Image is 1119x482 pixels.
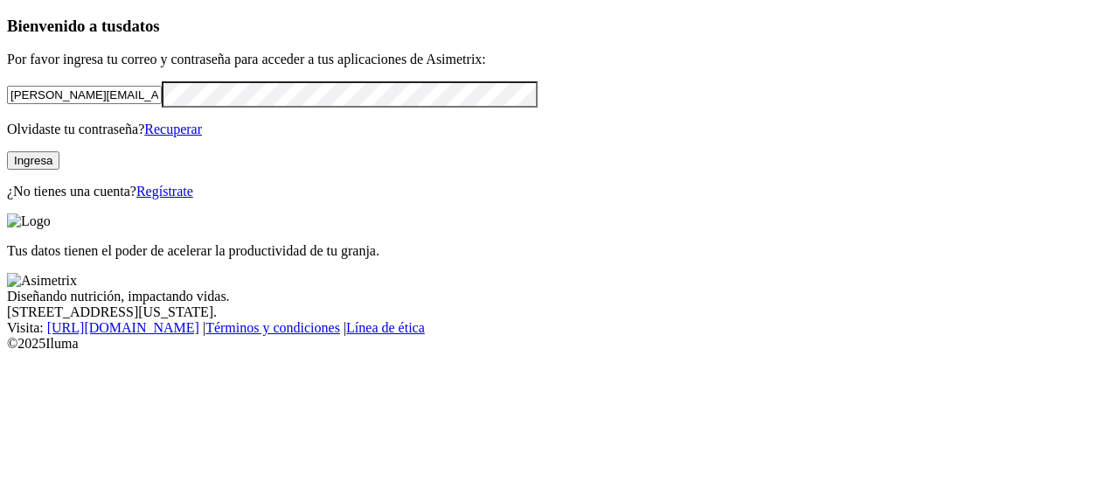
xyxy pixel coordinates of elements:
[7,213,51,229] img: Logo
[7,151,59,170] button: Ingresa
[7,289,1112,304] div: Diseñando nutrición, impactando vidas.
[47,320,199,335] a: [URL][DOMAIN_NAME]
[205,320,340,335] a: Términos y condiciones
[122,17,160,35] span: datos
[7,86,162,104] input: Tu correo
[7,304,1112,320] div: [STREET_ADDRESS][US_STATE].
[7,273,77,289] img: Asimetrix
[346,320,425,335] a: Línea de ética
[7,122,1112,137] p: Olvidaste tu contraseña?
[7,243,1112,259] p: Tus datos tienen el poder de acelerar la productividad de tu granja.
[7,17,1112,36] h3: Bienvenido a tus
[7,184,1112,199] p: ¿No tienes una cuenta?
[136,184,193,199] a: Regístrate
[7,52,1112,67] p: Por favor ingresa tu correo y contraseña para acceder a tus aplicaciones de Asimetrix:
[144,122,202,136] a: Recuperar
[7,336,1112,352] div: © 2025 Iluma
[7,320,1112,336] div: Visita : | |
